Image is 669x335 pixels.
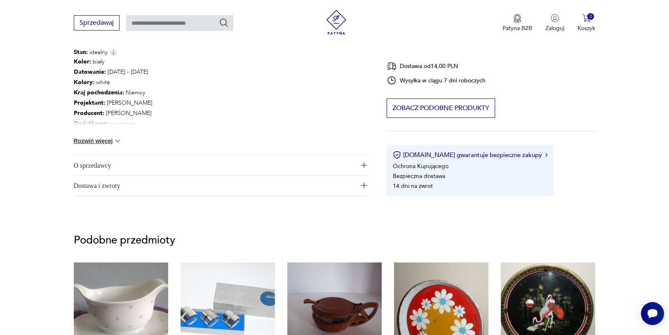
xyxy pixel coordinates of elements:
[551,14,559,22] img: Ikonka użytkownika
[361,183,367,188] img: Ikona plusa
[502,24,532,32] p: Patyna B2B
[74,48,108,56] span: idealny
[74,77,251,87] p: white
[545,153,548,157] img: Ikona strzałki w prawo
[219,18,229,28] button: Szukaj
[324,10,349,35] img: Patyna - sklep z meblami i dekoracjami vintage
[577,14,595,32] button: 0Koszyk
[641,302,664,325] iframe: Smartsupp widget button
[393,151,401,159] img: Ikona certyfikatu
[74,176,356,195] span: Dostawa i zwroty
[502,14,532,32] button: Patyna B2B
[393,162,448,170] li: Ochrona Kupującego
[393,151,547,159] button: [DOMAIN_NAME] gwarantuje bezpieczne zakupy
[74,108,251,118] p: [PERSON_NAME]
[74,68,106,76] b: Datowanie :
[74,21,120,26] a: Sprzedawaj
[74,99,105,107] b: Projektant :
[387,98,495,118] button: Zobacz podobne produkty
[502,14,532,32] a: Ikona medaluPatyna B2B
[74,176,367,195] button: Ikona plusaDostawa i zwroty
[113,137,122,145] img: chevron down
[74,137,122,145] button: Rozwiń więcej
[74,15,120,30] button: Sprzedawaj
[74,235,596,245] p: Podobne przedmioty
[393,172,445,180] li: Bezpieczna dostawa
[74,98,251,108] p: [PERSON_NAME]
[577,24,595,32] p: Koszyk
[545,14,564,32] button: Zaloguj
[74,109,104,117] b: Producent :
[74,78,94,86] b: Kolory :
[387,61,397,71] img: Ikona dostawy
[74,118,251,129] p: sygnatura
[393,182,433,190] li: 14 dni na zwrot
[74,48,88,56] b: Stan:
[74,67,251,77] p: [DATE] - [DATE]
[74,155,367,175] button: Ikona plusaO sprzedawcy
[74,119,108,127] b: Dodatkowe :
[545,24,564,32] p: Zaloguj
[387,75,486,85] div: Wysyłka w ciągu 7 dni roboczych
[587,13,594,20] div: 0
[74,56,251,67] p: biały
[582,14,591,22] img: Ikona koszyka
[74,155,356,175] span: O sprzedawcy
[387,61,486,71] div: Dostawa od 14,00 PLN
[110,49,117,56] img: Info icon
[74,89,124,96] b: Kraj pochodzenia :
[74,58,91,66] b: Kolor:
[74,87,251,98] p: Niemcy
[513,14,521,23] img: Ikona medalu
[361,162,367,168] img: Ikona plusa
